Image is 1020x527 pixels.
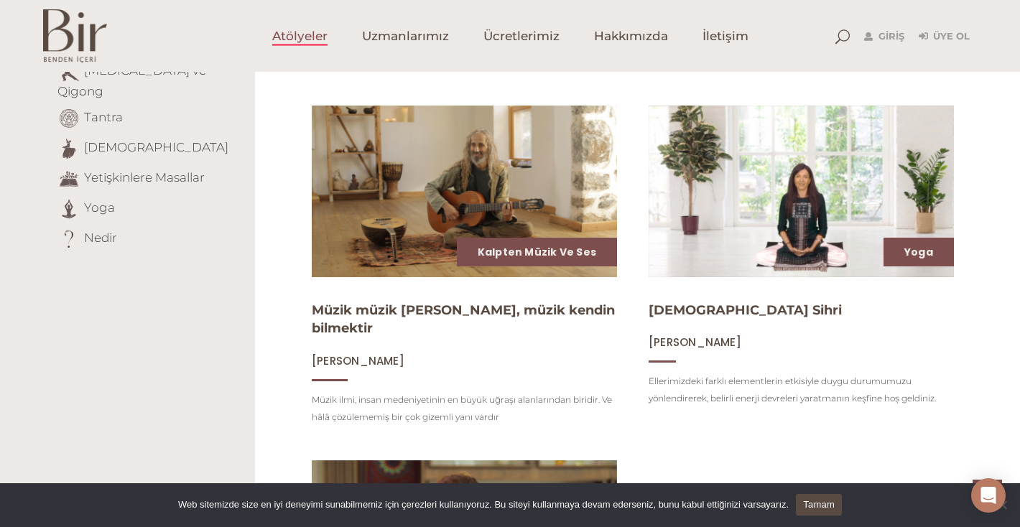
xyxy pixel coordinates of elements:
a: Tamam [796,494,842,516]
div: Open Intercom Messenger [971,478,1006,513]
p: Ellerimizdeki farklı elementlerin etkisiyle duygu durumumuzu yönlendirerek, belirli enerji devrel... [649,373,954,407]
a: Yoga [84,200,115,215]
a: Yetişkinlere Masallar [84,170,205,185]
span: Ücretlerimiz [483,28,560,45]
span: Web sitemizde size en iyi deneyimi sunabilmemiz için çerezleri kullanıyoruz. Bu siteyi kullanmaya... [178,498,789,512]
a: Üye Ol [919,28,970,45]
p: Müzik ilmi, insan medeniyetinin en büyük uğraşı alanlarından biridir. Ve hâlâ çözülememiş bir çok... [312,391,617,426]
span: İletişim [703,28,748,45]
span: Hakkımızda [594,28,668,45]
a: Kalpten Müzik ve Ses [478,245,596,259]
a: Nedir [84,230,117,245]
a: [PERSON_NAME] [649,335,741,349]
span: Atölyeler [272,28,328,45]
a: [PERSON_NAME] [312,354,404,368]
span: [PERSON_NAME] [649,335,741,350]
a: [DEMOGRAPHIC_DATA] [84,140,228,154]
a: [DEMOGRAPHIC_DATA] Sihri [649,302,842,318]
a: Tantra [84,110,123,124]
a: Müzik müzik [PERSON_NAME], müzik kendin bilmektir [312,302,615,336]
span: [PERSON_NAME] [312,353,404,368]
a: Yoga [904,245,933,259]
a: Giriş [864,28,904,45]
span: Uzmanlarımız [362,28,449,45]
